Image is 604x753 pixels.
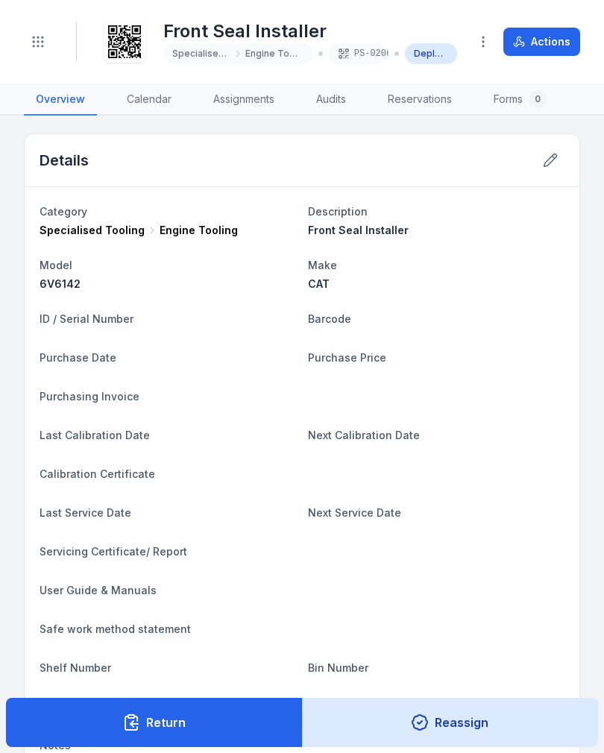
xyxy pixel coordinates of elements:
[163,19,457,43] h1: Front Seal Installer
[308,661,368,674] span: Bin Number
[308,205,368,218] span: Description
[482,84,559,116] a: Forms0
[24,28,52,56] button: Toggle navigation
[115,84,183,116] a: Calendar
[40,390,139,403] span: Purchasing Invoice
[40,661,111,674] span: Shelf Number
[308,351,386,364] span: Purchase Price
[529,90,547,108] div: 0
[405,43,457,64] div: Deployed
[40,623,191,635] span: Safe work method statement
[172,48,230,60] span: Specialised Tooling
[308,312,351,325] span: Barcode
[308,259,337,271] span: Make
[40,429,150,441] span: Last Calibration Date
[308,506,401,519] span: Next Service Date
[245,48,303,60] span: Engine Tooling
[40,223,145,238] span: Specialised Tooling
[40,584,157,596] span: User Guide & Manuals
[308,224,409,236] span: Front Seal Installer
[40,277,81,290] span: 6V6142
[24,84,97,116] a: Overview
[40,467,155,480] span: Calibration Certificate
[308,277,330,290] span: CAT
[40,150,89,171] h2: Details
[376,84,464,116] a: Reservations
[40,506,131,519] span: Last Service Date
[160,223,238,238] span: Engine Tooling
[308,429,420,441] span: Next Calibration Date
[201,84,286,116] a: Assignments
[40,259,72,271] span: Model
[503,28,580,56] button: Actions
[329,43,388,64] div: PS-0206
[302,698,599,747] button: Reassign
[6,698,303,747] button: Return
[304,84,358,116] a: Audits
[40,545,187,558] span: Servicing Certificate/ Report
[40,351,116,364] span: Purchase Date
[40,312,133,325] span: ID / Serial Number
[40,205,87,218] span: Category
